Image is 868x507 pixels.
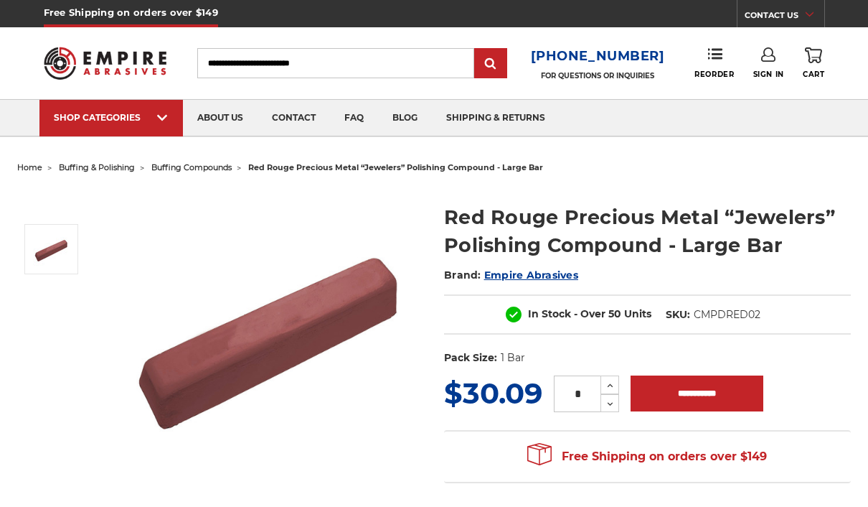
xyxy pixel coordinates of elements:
[33,231,69,267] img: Red Rouge Jewelers Buffing Compound
[330,100,378,136] a: faq
[527,442,767,471] span: Free Shipping on orders over $149
[608,307,621,320] span: 50
[248,162,543,172] span: red rouge precious metal “jewelers” polishing compound - large bar
[123,188,410,475] img: Red Rouge Jewelers Buffing Compound
[745,7,824,27] a: CONTACT US
[444,376,542,411] span: $30.09
[501,350,525,366] dd: 1 Bar
[258,100,330,136] a: contact
[803,47,824,79] a: Cart
[44,39,166,87] img: Empire Abrasives
[531,71,665,80] p: FOR QUESTIONS OR INQUIRIES
[183,100,258,136] a: about us
[624,307,651,320] span: Units
[694,70,734,79] span: Reorder
[432,100,560,136] a: shipping & returns
[17,162,42,172] a: home
[694,47,734,78] a: Reorder
[694,307,760,322] dd: CMPDRED02
[531,46,665,67] a: [PHONE_NUMBER]
[151,162,232,172] a: buffing compounds
[803,70,824,79] span: Cart
[574,307,605,320] span: - Over
[484,269,578,282] a: Empire Abrasives
[444,269,481,282] span: Brand:
[528,307,571,320] span: In Stock
[444,350,497,366] dt: Pack Size:
[753,70,784,79] span: Sign In
[378,100,432,136] a: blog
[54,112,169,123] div: SHOP CATEGORIES
[59,162,135,172] a: buffing & polishing
[476,50,505,78] input: Submit
[444,203,851,259] h1: Red Rouge Precious Metal “Jewelers” Polishing Compound - Large Bar
[666,307,690,322] dt: SKU:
